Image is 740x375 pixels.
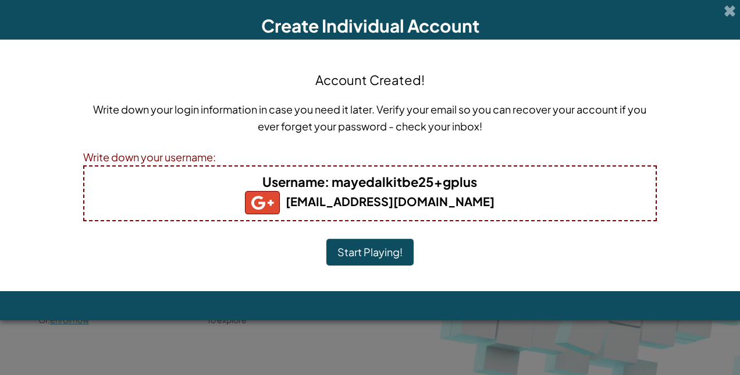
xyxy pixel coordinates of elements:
h4: Account Created! [315,70,425,89]
b: [EMAIL_ADDRESS][DOMAIN_NAME] [245,194,494,208]
img: gplus_small.png [245,191,280,214]
button: Start Playing! [326,239,414,266]
b: : mayedalkitbe25+gplus [262,174,477,190]
span: Create Individual Account [261,15,479,37]
span: Username [262,174,325,190]
div: Write down your username: [83,148,657,165]
p: Write down your login information in case you need it later. Verify your email so you can recover... [83,101,657,135]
